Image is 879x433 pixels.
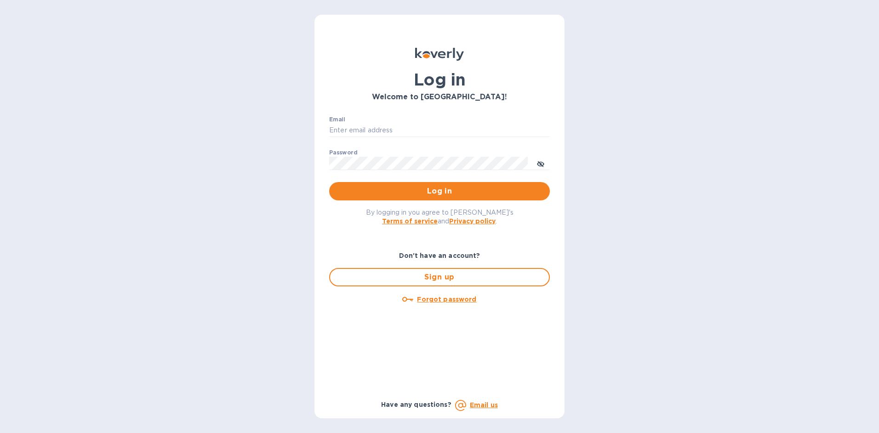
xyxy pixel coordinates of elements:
[381,401,451,408] b: Have any questions?
[366,209,514,225] span: By logging in you agree to [PERSON_NAME]'s and .
[329,93,550,102] h3: Welcome to [GEOGRAPHIC_DATA]!
[329,182,550,200] button: Log in
[415,48,464,61] img: Koverly
[329,70,550,89] h1: Log in
[531,154,550,172] button: toggle password visibility
[449,217,496,225] a: Privacy policy
[329,150,357,155] label: Password
[329,268,550,286] button: Sign up
[470,401,498,409] a: Email us
[337,272,542,283] span: Sign up
[329,124,550,137] input: Enter email address
[337,186,542,197] span: Log in
[329,117,345,122] label: Email
[382,217,438,225] a: Terms of service
[399,252,480,259] b: Don't have an account?
[417,296,476,303] u: Forgot password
